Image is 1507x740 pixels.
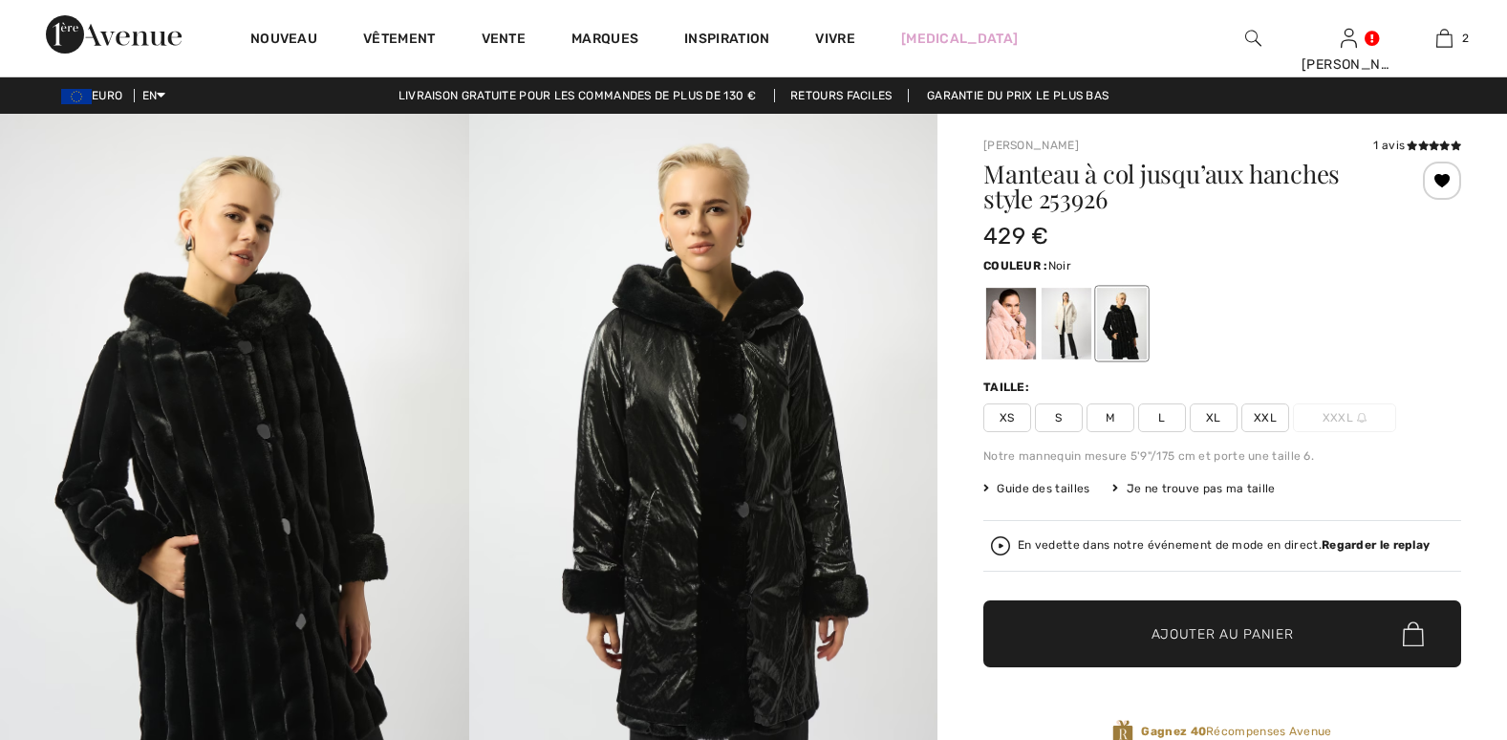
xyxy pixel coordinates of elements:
[571,31,638,51] a: Marques
[1152,624,1294,644] span: Ajouter au panier
[1341,27,1357,50] img: Mes infos
[1323,409,1353,426] font: XXXL
[991,536,1010,555] img: Regarder le replay
[1357,413,1367,423] img: ring-m.svg
[912,89,1124,102] a: Garantie du prix le plus bas
[983,162,1382,211] h1: Manteau à col jusqu’aux hanches style 253926
[815,29,855,49] a: Vivre
[1341,29,1357,47] a: Sign In
[684,31,769,51] span: Inspiration
[1397,27,1491,50] a: 2
[142,89,158,102] font: EN
[1048,259,1071,272] span: Noir
[1127,482,1276,495] font: Je ne trouve pas ma taille
[1354,597,1488,644] iframe: Opens a widget where you can chat to one of our agents
[383,89,771,102] a: Livraison gratuite pour les commandes de plus de 130 €
[61,89,92,104] img: Euro
[1097,288,1147,359] div: Black
[1462,30,1469,47] span: 2
[482,31,527,51] a: Vente
[46,15,182,54] img: 1ère Avenue
[1035,403,1083,432] span: S
[363,31,435,51] a: Vêtement
[1436,27,1453,50] img: Mon sac
[61,89,130,102] span: EURO
[983,259,1048,272] span: Couleur :
[983,447,1461,465] div: Notre mannequin mesure 5'9"/175 cm et porte une taille 6.
[997,482,1089,495] font: Guide des tailles
[1245,27,1261,50] img: Rechercher sur le site Web
[1190,403,1238,432] span: XL
[983,403,1031,432] span: XS
[986,288,1036,359] div: Rose
[983,600,1461,667] button: Ajouter au panier
[983,139,1079,152] a: [PERSON_NAME]
[1322,538,1430,552] strong: Regarder le replay
[774,89,909,102] a: Retours faciles
[1087,403,1134,432] span: M
[983,223,1049,250] span: 429 €
[1042,288,1091,359] div: Vanilla 30
[1138,403,1186,432] span: L
[983,379,1033,396] div: Taille:
[1141,723,1331,740] span: Récompenses Avenue
[1373,139,1405,152] font: 1 avis
[1018,539,1430,552] div: En vedette dans notre événement de mode en direct.
[901,29,1018,49] a: [MEDICAL_DATA]
[1302,54,1395,75] div: [PERSON_NAME]
[1141,725,1206,738] strong: Gagnez 40
[250,31,317,51] a: Nouveau
[1241,403,1289,432] span: XXL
